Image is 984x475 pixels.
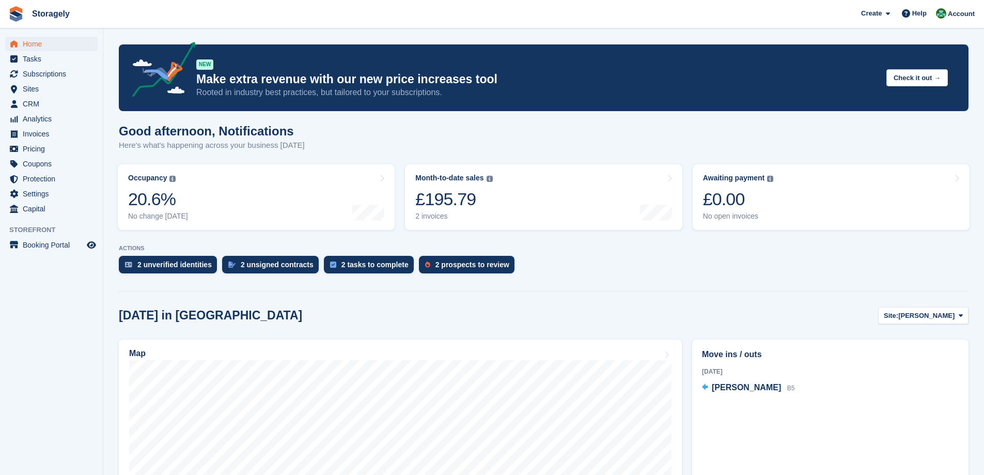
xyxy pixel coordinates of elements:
button: Site: [PERSON_NAME] [878,307,969,324]
div: [DATE] [702,367,959,376]
img: verify_identity-adf6edd0f0f0b5bbfe63781bf79b02c33cf7c696d77639b501bdc392416b5a36.svg [125,262,132,268]
a: 2 unsigned contracts [222,256,324,279]
img: icon-info-grey-7440780725fd019a000dd9b08b2336e03edf1995a4989e88bcd33f0948082b44.svg [767,176,773,182]
a: 2 prospects to review [419,256,520,279]
a: Preview store [85,239,98,251]
a: menu [5,52,98,66]
span: Create [861,8,882,19]
div: £195.79 [415,189,492,210]
p: ACTIONS [119,245,969,252]
h1: Good afternoon, Notifications [119,124,305,138]
a: menu [5,112,98,126]
span: Analytics [23,112,85,126]
span: Help [912,8,927,19]
span: Tasks [23,52,85,66]
a: Storagely [28,5,74,22]
div: 2 invoices [415,212,492,221]
a: menu [5,187,98,201]
div: 2 tasks to complete [341,261,409,269]
div: NEW [196,59,213,70]
span: Invoices [23,127,85,141]
span: Sites [23,82,85,96]
p: Rooted in industry best practices, but tailored to your subscriptions. [196,87,878,98]
a: Awaiting payment £0.00 No open invoices [693,164,970,230]
span: Site: [884,311,898,321]
span: Home [23,37,85,51]
img: price-adjustments-announcement-icon-8257ccfd72463d97f412b2fc003d46551f7dbcb40ab6d574587a9cd5c0d94... [123,42,196,101]
img: stora-icon-8386f47178a22dfd0bd8f6a31ec36ba5ce8667c1dd55bd0f319d3a0aa187defe.svg [8,6,24,22]
div: 2 prospects to review [435,261,509,269]
div: £0.00 [703,189,774,210]
div: Month-to-date sales [415,174,483,182]
a: [PERSON_NAME] B5 [702,381,794,395]
span: Capital [23,202,85,216]
a: menu [5,97,98,111]
span: [PERSON_NAME] [898,311,955,321]
div: Occupancy [128,174,167,182]
a: menu [5,202,98,216]
button: Check it out → [886,69,948,86]
img: contract_signature_icon-13c848040528278c33f63329250d36e43548de30e8caae1d1a13099fd9432cc5.svg [228,262,236,268]
span: Pricing [23,142,85,156]
span: Coupons [23,157,85,171]
p: Here's what's happening across your business [DATE] [119,140,305,151]
a: menu [5,142,98,156]
h2: Map [129,349,146,358]
a: menu [5,127,98,141]
a: menu [5,238,98,252]
img: icon-info-grey-7440780725fd019a000dd9b08b2336e03edf1995a4989e88bcd33f0948082b44.svg [487,176,493,182]
a: 2 tasks to complete [324,256,419,279]
p: Make extra revenue with our new price increases tool [196,72,878,87]
img: icon-info-grey-7440780725fd019a000dd9b08b2336e03edf1995a4989e88bcd33f0948082b44.svg [169,176,176,182]
a: menu [5,67,98,81]
a: menu [5,157,98,171]
div: No change [DATE] [128,212,188,221]
span: Storefront [9,225,103,235]
img: prospect-51fa495bee0391a8d652442698ab0144808aea92771e9ea1ae160a38d050c398.svg [425,262,430,268]
div: No open invoices [703,212,774,221]
img: Notifications [936,8,946,19]
span: B5 [787,385,795,392]
span: Settings [23,187,85,201]
span: Subscriptions [23,67,85,81]
a: menu [5,37,98,51]
h2: [DATE] in [GEOGRAPHIC_DATA] [119,309,302,323]
span: [PERSON_NAME] [712,383,781,392]
h2: Move ins / outs [702,348,959,361]
span: Booking Portal [23,238,85,252]
a: 2 unverified identities [119,256,222,279]
div: 2 unsigned contracts [241,261,314,269]
span: Protection [23,172,85,186]
a: Occupancy 20.6% No change [DATE] [118,164,395,230]
span: CRM [23,97,85,111]
a: Month-to-date sales £195.79 2 invoices [405,164,682,230]
div: 20.6% [128,189,188,210]
img: task-75834270c22a3079a89374b754ae025e5fb1db73e45f91037f5363f120a921f8.svg [330,262,336,268]
div: Awaiting payment [703,174,765,182]
a: menu [5,82,98,96]
a: menu [5,172,98,186]
span: Account [948,9,975,19]
div: 2 unverified identities [137,261,212,269]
